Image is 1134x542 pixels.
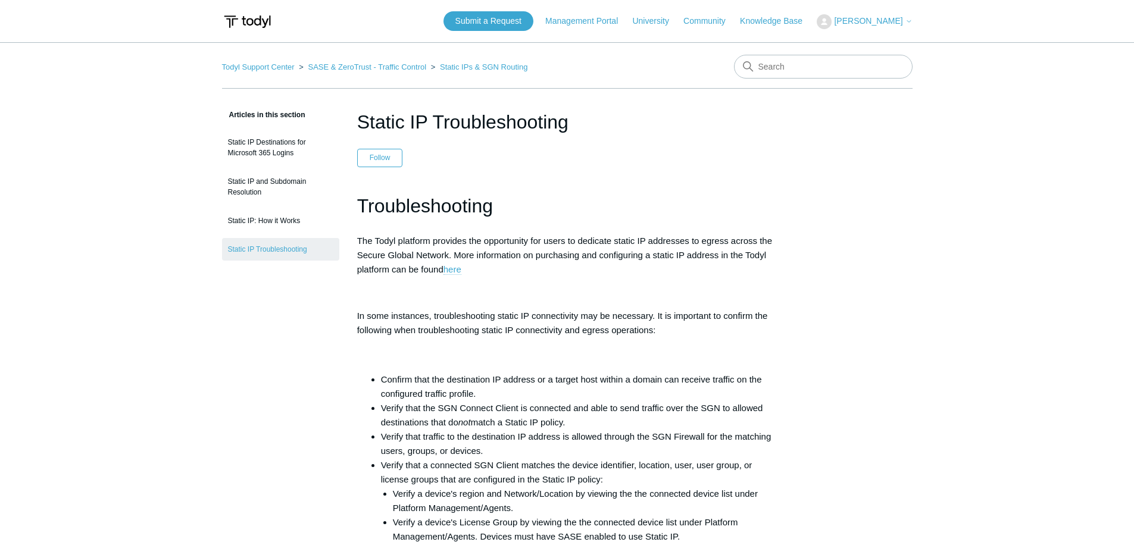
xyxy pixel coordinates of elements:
a: Static IP Destinations for Microsoft 365 Logins [222,131,339,164]
h1: Static IP Troubleshooting [357,108,777,136]
button: Follow Article [357,149,403,167]
li: SASE & ZeroTrust - Traffic Control [296,62,429,71]
li: Static IPs & SGN Routing [429,62,528,71]
a: Static IP Troubleshooting [222,238,339,261]
em: not [458,417,471,427]
li: Verify that traffic to the destination IP address is allowed through the SGN Firewall for the mat... [381,430,777,458]
a: Submit a Request [443,11,533,31]
button: [PERSON_NAME] [817,14,912,29]
p: The Todyl platform provides the opportunity for users to dedicate static IP addresses to egress a... [357,234,777,277]
li: Confirm that the destination IP address or a target host within a domain can receive traffic on t... [381,372,777,401]
li: Verify that the SGN Connect Client is connected and able to send traffic over the SGN to allowed ... [381,401,777,430]
p: In some instances, troubleshooting static IP connectivity may be necessary. It is important to co... [357,309,777,337]
a: Static IP and Subdomain Resolution [222,170,339,203]
span: [PERSON_NAME] [834,16,902,26]
h1: Troubleshooting [357,191,777,221]
a: Management Portal [545,15,630,27]
img: Todyl Support Center Help Center home page [222,11,273,33]
a: Todyl Support Center [222,62,295,71]
a: here [443,264,461,275]
li: Verify a device's region and Network/Location by viewing the the connected device list under Plat... [393,487,777,515]
a: Knowledge Base [740,15,814,27]
a: Static IP: How it Works [222,209,339,232]
a: University [632,15,680,27]
a: Static IPs & SGN Routing [440,62,527,71]
a: Community [683,15,738,27]
a: SASE & ZeroTrust - Traffic Control [308,62,426,71]
input: Search [734,55,913,79]
span: Articles in this section [222,111,305,119]
li: Todyl Support Center [222,62,297,71]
